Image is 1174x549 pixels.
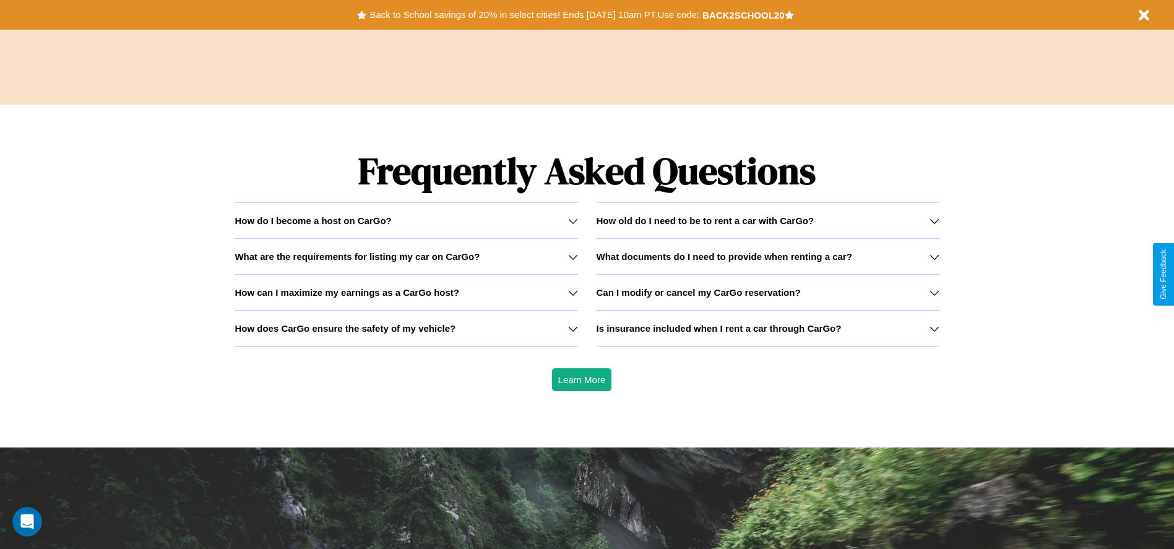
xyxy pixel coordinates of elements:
[235,287,459,298] h3: How can I maximize my earnings as a CarGo host?
[702,10,785,20] b: BACK2SCHOOL20
[235,139,939,202] h1: Frequently Asked Questions
[235,251,480,262] h3: What are the requirements for listing my car on CarGo?
[366,6,702,24] button: Back to School savings of 20% in select cities! Ends [DATE] 10am PT.Use code:
[597,251,852,262] h3: What documents do I need to provide when renting a car?
[1159,249,1168,300] div: Give Feedback
[597,323,842,334] h3: Is insurance included when I rent a car through CarGo?
[597,215,814,226] h3: How old do I need to be to rent a car with CarGo?
[597,287,801,298] h3: Can I modify or cancel my CarGo reservation?
[235,215,391,226] h3: How do I become a host on CarGo?
[552,368,612,391] button: Learn More
[12,507,42,537] iframe: Intercom live chat
[235,323,455,334] h3: How does CarGo ensure the safety of my vehicle?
